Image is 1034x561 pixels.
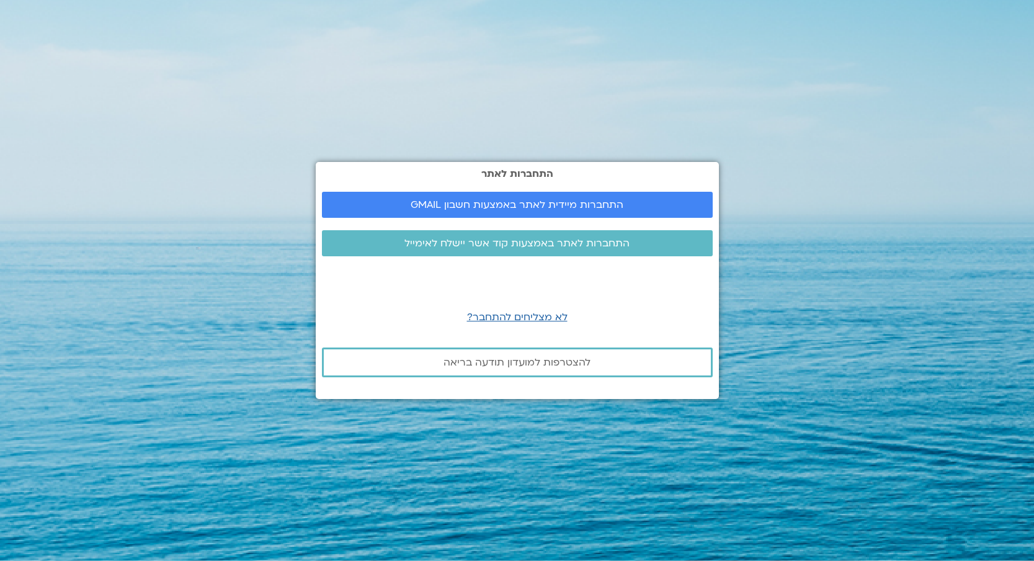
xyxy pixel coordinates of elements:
[443,357,591,368] span: להצטרפות למועדון תודעה בריאה
[467,310,568,324] a: לא מצליחים להתחבר?
[322,230,713,256] a: התחברות לאתר באמצעות קוד אשר יישלח לאימייל
[322,168,713,179] h2: התחברות לאתר
[404,238,630,249] span: התחברות לאתר באמצעות קוד אשר יישלח לאימייל
[322,348,713,377] a: להצטרפות למועדון תודעה בריאה
[411,199,623,210] span: התחברות מיידית לאתר באמצעות חשבון GMAIL
[322,192,713,218] a: התחברות מיידית לאתר באמצעות חשבון GMAIL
